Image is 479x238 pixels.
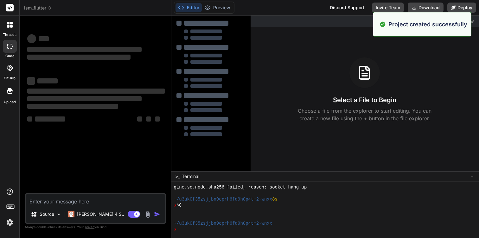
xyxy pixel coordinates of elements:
button: Preview [202,3,233,12]
img: attachment [144,211,151,218]
label: GitHub [4,76,16,81]
p: Project created successfully [388,20,467,29]
h3: Select a File to Begin [333,96,396,104]
span: ‌ [27,89,165,94]
span: ‌ [146,116,151,122]
button: Download [408,3,444,13]
div: Discord Support [326,3,368,13]
span: ‌ [37,78,58,83]
span: lsm_flutter [24,5,52,11]
label: Upload [4,99,16,105]
img: Claude 4 Sonnet [68,211,74,217]
img: icon [154,211,160,217]
span: 8s [272,196,278,202]
p: Always double-check its answers. Your in Bind [25,224,166,230]
span: ❯ [174,227,176,233]
img: alert [380,20,386,29]
label: threads [3,32,16,37]
img: settings [4,217,15,228]
span: ‌ [27,96,142,101]
button: Deploy [447,3,476,13]
p: [PERSON_NAME] 4 S.. [77,211,124,217]
span: >_ [175,173,180,180]
span: ^C [176,202,182,208]
span: ‌ [27,34,36,43]
p: Source [40,211,54,217]
span: ‌ [39,36,49,41]
button: − [469,171,475,182]
span: ~/u3uk0f35zsjjbn9cprh6fq9h0p4tm2-wnxx [174,196,272,202]
span: privacy [85,225,96,229]
span: ‌ [155,116,160,122]
span: ‌ [27,116,32,122]
span: gine.so.node.sha256 failed, reason: socket hang up [174,184,307,190]
button: Invite Team [372,3,404,13]
span: Terminal [182,173,199,180]
span: ‌ [35,116,65,122]
span: ‌ [27,77,35,85]
button: Editor [176,3,202,12]
span: ‌ [137,116,142,122]
span: − [470,173,474,180]
span: ~/u3uk0f35zsjjbn9cprh6fq9h0p4tm2-wnxx [174,221,272,227]
span: ‌ [27,55,131,60]
img: Pick Models [56,212,61,217]
span: ‌ [27,104,118,109]
span: ❯ [174,202,176,208]
label: code [5,53,14,59]
span: ‌ [27,47,142,52]
p: Choose a file from the explorer to start editing. You can create a new file using the + button in... [294,107,436,122]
